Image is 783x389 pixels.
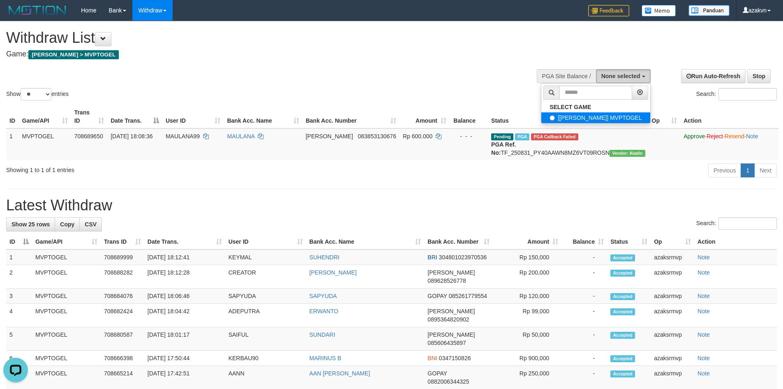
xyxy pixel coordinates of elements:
th: ID [6,105,19,128]
td: 1 [6,249,32,265]
td: Rp 50,000 [493,327,561,351]
label: Search: [696,88,777,100]
span: BRI [427,254,437,261]
td: 708682424 [101,304,144,327]
span: Accepted [610,293,635,300]
th: Action [694,234,777,249]
button: Open LiveChat chat widget [3,3,28,28]
span: Marked by azaksrmvp [515,133,529,140]
span: PGA Error [531,133,578,140]
td: 708689999 [101,249,144,265]
a: MARINUS B [310,355,342,361]
div: - - - [453,132,485,140]
a: AAN [PERSON_NAME] [310,370,370,377]
th: Amount: activate to sort column ascending [493,234,561,249]
td: azaksrmvp [651,351,694,366]
span: [DATE] 18:08:36 [111,133,152,140]
a: Note [698,254,710,261]
td: - [561,351,607,366]
span: Show 25 rows [12,221,50,228]
div: Showing 1 to 1 of 1 entries [6,163,320,174]
th: Balance: activate to sort column ascending [561,234,607,249]
a: [PERSON_NAME] [310,269,357,276]
span: Accepted [610,370,635,377]
td: [DATE] 17:50:44 [144,351,225,366]
td: - [561,289,607,304]
td: · · · [680,128,778,160]
img: MOTION_logo.png [6,4,69,16]
span: None selected [601,73,640,79]
th: Status: activate to sort column ascending [607,234,651,249]
td: azaksrmvp [651,289,694,304]
td: ADEPUTRA [225,304,306,327]
select: Showentries [21,88,51,100]
a: Resend [725,133,744,140]
label: Show entries [6,88,69,100]
th: Op: activate to sort column ascending [651,234,694,249]
a: MAULANA [227,133,254,140]
td: SAPYUDA [225,289,306,304]
span: [PERSON_NAME] [427,331,475,338]
td: Rp 150,000 [493,249,561,265]
th: ID: activate to sort column descending [6,234,32,249]
h4: Game: [6,50,514,58]
th: Bank Acc. Number: activate to sort column ascending [424,234,493,249]
b: PGA Ref. No: [491,141,516,156]
td: MVPTOGEL [32,249,101,265]
td: 708680587 [101,327,144,351]
a: 1 [741,163,755,177]
td: MVPTOGEL [32,304,101,327]
a: Next [754,163,777,177]
span: Accepted [610,355,635,362]
th: Bank Acc. Name: activate to sort column ascending [306,234,425,249]
input: Search: [718,88,777,100]
span: Copy 0895364820902 to clipboard [427,316,469,323]
span: Copy 083853130676 to clipboard [358,133,396,140]
a: Approve [684,133,705,140]
td: - [561,327,607,351]
th: Date Trans.: activate to sort column descending [107,105,162,128]
td: MVPTOGEL [32,289,101,304]
td: [DATE] 18:04:42 [144,304,225,327]
span: GOPAY [427,370,447,377]
a: Previous [708,163,741,177]
th: User ID: activate to sort column ascending [162,105,224,128]
th: Date Trans.: activate to sort column ascending [144,234,225,249]
input: [[PERSON_NAME]] MVPTOGEL [550,115,555,121]
a: Note [698,331,710,338]
td: CREATOR [225,265,306,289]
td: 6 [6,351,32,366]
a: Note [698,269,710,276]
span: Accepted [610,332,635,339]
td: - [561,304,607,327]
a: Run Auto-Refresh [681,69,746,83]
a: Reject [707,133,723,140]
span: Copy 085261779554 to clipboard [449,293,487,299]
span: Copy 0882006344325 to clipboard [427,378,469,385]
td: [DATE] 18:12:41 [144,249,225,265]
span: Copy 089628526778 to clipboard [427,277,466,284]
span: MAULANA99 [166,133,200,140]
td: 708666398 [101,351,144,366]
a: SAPYUDA [310,293,337,299]
td: Rp 200,000 [493,265,561,289]
th: User ID: activate to sort column ascending [225,234,306,249]
th: Trans ID: activate to sort column ascending [71,105,108,128]
td: azaksrmvp [651,327,694,351]
td: MVPTOGEL [19,128,71,160]
img: panduan.png [688,5,730,16]
a: Note [746,133,758,140]
a: Note [698,293,710,299]
td: Rp 900,000 [493,351,561,366]
td: MVPTOGEL [32,327,101,351]
td: 3 [6,289,32,304]
td: azaksrmvp [651,265,694,289]
img: Feedback.jpg [588,5,629,16]
td: [DATE] 18:12:28 [144,265,225,289]
span: [PERSON_NAME] [427,269,475,276]
span: Vendor URL: https://payment4.1velocity.biz [610,150,645,157]
label: [[PERSON_NAME]] MVPTOGEL [541,112,650,123]
a: Copy [55,217,80,231]
td: 708688282 [101,265,144,289]
a: Stop [747,69,771,83]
